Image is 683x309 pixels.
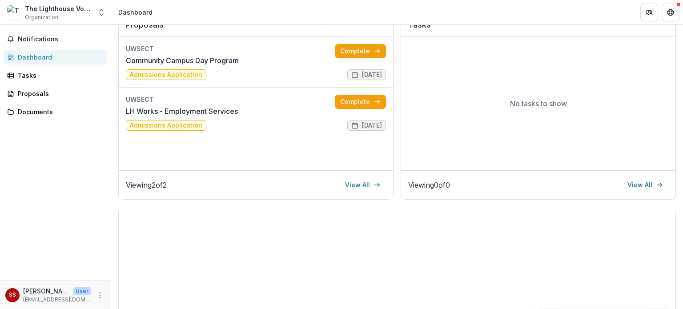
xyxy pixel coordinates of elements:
a: Proposals [4,86,107,101]
p: No tasks to show [510,98,567,109]
p: [EMAIL_ADDRESS][DOMAIN_NAME] [23,296,91,304]
a: View All [622,178,668,192]
div: The Lighthouse Voc-Ed Center Inc. [25,4,92,13]
h2: Tasks [408,20,668,37]
button: Partners [640,4,658,21]
span: Organization [25,13,58,21]
p: User [73,287,91,295]
button: Get Help [662,4,679,21]
div: Tasks [18,71,100,80]
a: LH Works - Employment Services [126,106,238,116]
div: Sarah Sargent [9,292,16,298]
a: Complete [335,95,386,109]
button: Notifications [4,32,107,46]
a: Dashboard [4,50,107,64]
div: Proposals [18,89,100,98]
a: Community Campus Day Program [126,55,239,66]
div: Dashboard [18,52,100,62]
a: Tasks [4,68,107,83]
p: Viewing 2 of 2 [126,180,167,190]
a: Documents [4,104,107,119]
h2: Proposals [126,20,386,37]
a: View All [340,178,386,192]
nav: breadcrumb [115,6,156,19]
button: Open entity switcher [95,4,108,21]
div: Documents [18,107,100,116]
a: Complete [335,44,386,58]
p: [PERSON_NAME] [23,286,69,296]
button: More [95,290,105,301]
p: Viewing 0 of 0 [408,180,450,190]
div: Dashboard [118,8,153,17]
img: The Lighthouse Voc-Ed Center Inc. [7,5,21,20]
span: Notifications [18,36,104,43]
